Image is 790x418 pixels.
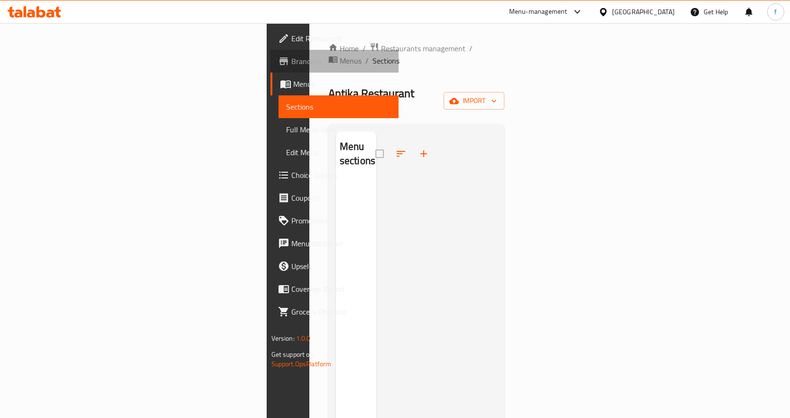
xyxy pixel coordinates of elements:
button: Add section [412,142,435,165]
a: Coverage Report [270,278,399,300]
div: Menu-management [509,6,567,18]
span: Edit Menu [286,147,391,158]
span: 1.0.0 [296,332,311,344]
a: Edit Menu [279,141,399,164]
a: Full Menu View [279,118,399,141]
a: Edit Restaurant [270,27,399,50]
a: Coupons [270,186,399,209]
span: Coupons [291,192,391,204]
span: Antika Restaurant [328,83,414,104]
span: Upsell [291,260,391,272]
span: Edit Restaurant [291,33,391,44]
span: Restaurants management [381,43,465,54]
span: Grocery Checklist [291,306,391,317]
span: Promotions [291,215,391,226]
span: Sections [286,101,391,112]
a: Restaurants management [370,42,465,55]
span: Version: [271,332,295,344]
span: Menus [293,78,391,90]
a: Branches [270,50,399,73]
span: Menu disclaimer [291,238,391,249]
a: Promotions [270,209,399,232]
button: import [444,92,504,110]
a: Grocery Checklist [270,300,399,323]
a: Choice Groups [270,164,399,186]
a: Sections [279,95,399,118]
div: [GEOGRAPHIC_DATA] [612,7,675,17]
span: Branches [291,56,391,67]
a: Upsell [270,255,399,278]
span: Get support on: [271,348,315,361]
span: import [451,95,497,107]
a: Menus [270,73,399,95]
nav: breadcrumb [328,42,505,67]
li: / [469,43,473,54]
span: Full Menu View [286,124,391,135]
a: Menu disclaimer [270,232,399,255]
span: f [774,7,777,17]
span: Coverage Report [291,283,391,295]
a: Support.OpsPlatform [271,358,332,370]
nav: Menu sections [336,176,376,184]
span: Choice Groups [291,169,391,181]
